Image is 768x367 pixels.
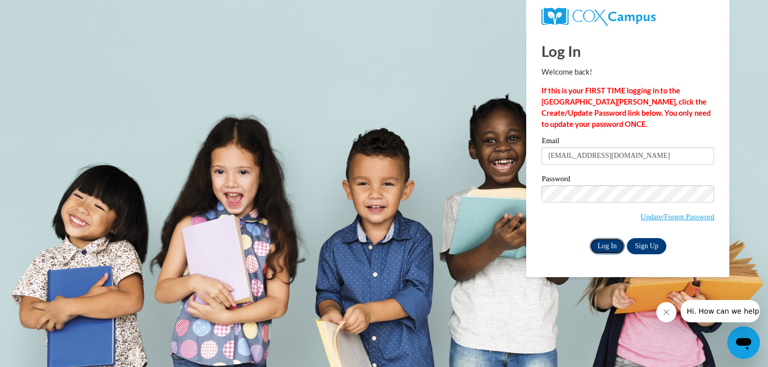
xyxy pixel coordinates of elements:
[541,8,655,26] img: COX Campus
[590,238,625,254] input: Log In
[541,8,714,26] a: COX Campus
[541,66,714,78] p: Welcome back!
[541,41,714,61] h1: Log In
[656,302,677,322] iframe: Close message
[541,86,711,128] strong: If this is your FIRST TIME logging in to the [GEOGRAPHIC_DATA][PERSON_NAME], click the Create/Upd...
[541,175,714,185] label: Password
[541,137,714,147] label: Email
[641,213,714,221] a: Update/Forgot Password
[627,238,666,254] a: Sign Up
[6,7,82,15] span: Hi. How can we help?
[681,300,760,322] iframe: Message from company
[727,326,760,359] iframe: Button to launch messaging window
